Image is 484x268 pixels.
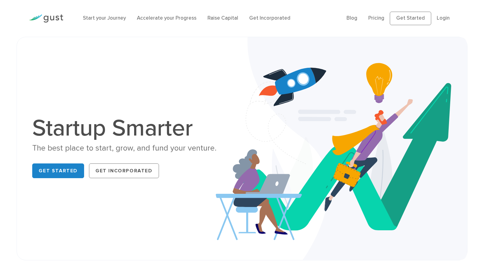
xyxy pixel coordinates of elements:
[390,12,431,25] a: Get Started
[368,15,384,21] a: Pricing
[216,37,467,260] img: Startup Smarter Hero
[437,15,450,21] a: Login
[83,15,126,21] a: Start your Journey
[347,15,357,21] a: Blog
[249,15,290,21] a: Get Incorporated
[32,117,237,140] h1: Startup Smarter
[32,143,237,154] div: The best place to start, grow, and fund your venture.
[137,15,196,21] a: Accelerate your Progress
[29,14,63,23] img: Gust Logo
[207,15,238,21] a: Raise Capital
[89,163,159,178] a: Get Incorporated
[32,163,84,178] a: Get Started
